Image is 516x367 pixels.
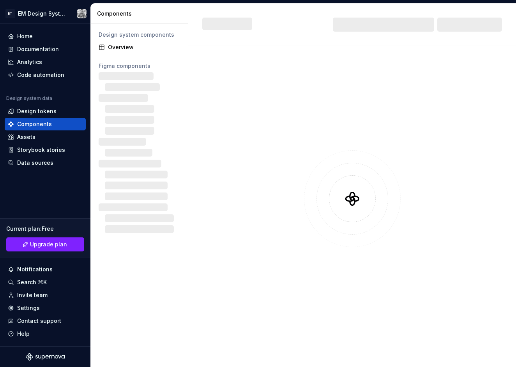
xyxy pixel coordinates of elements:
[17,58,42,66] div: Analytics
[17,265,53,273] div: Notifications
[5,328,86,340] button: Help
[5,276,86,289] button: Search ⌘K
[5,289,86,301] a: Invite team
[5,105,86,118] a: Design tokens
[5,30,86,43] a: Home
[17,120,52,128] div: Components
[17,278,47,286] div: Search ⌘K
[5,43,86,55] a: Documentation
[5,131,86,143] a: Assets
[6,225,84,233] div: Current plan : Free
[17,133,35,141] div: Assets
[5,9,15,18] div: ET
[5,263,86,276] button: Notifications
[30,241,67,248] span: Upgrade plan
[17,45,59,53] div: Documentation
[17,32,33,40] div: Home
[6,95,52,102] div: Design system data
[5,118,86,130] a: Components
[17,159,53,167] div: Data sources
[99,31,180,39] div: Design system components
[17,330,30,338] div: Help
[99,62,180,70] div: Figma components
[17,146,65,154] div: Storybook stories
[17,317,61,325] div: Contact support
[97,10,185,18] div: Components
[6,237,84,251] a: Upgrade plan
[17,291,48,299] div: Invite team
[5,157,86,169] a: Data sources
[2,5,89,22] button: ETEM Design System TrialAlex
[26,353,65,361] svg: Supernova Logo
[77,9,87,18] img: Alex
[5,144,86,156] a: Storybook stories
[18,10,68,18] div: EM Design System Trial
[17,71,64,79] div: Code automation
[5,302,86,314] a: Settings
[5,69,86,81] a: Code automation
[17,304,40,312] div: Settings
[95,41,183,53] a: Overview
[5,56,86,68] a: Analytics
[108,43,180,51] div: Overview
[5,315,86,327] button: Contact support
[17,107,57,115] div: Design tokens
